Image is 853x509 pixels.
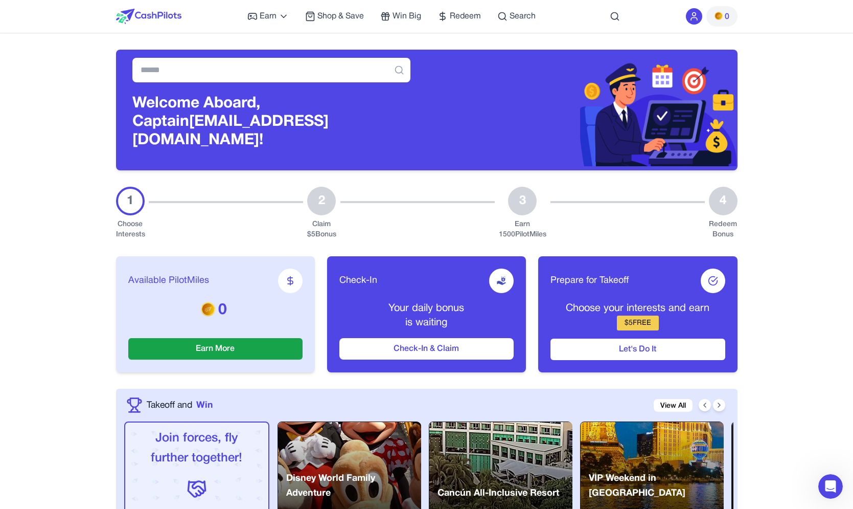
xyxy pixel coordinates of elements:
a: View All [654,399,693,412]
div: Choose Interests [116,219,145,240]
div: 1 [116,187,145,215]
img: CashPilots Logo [116,9,181,24]
button: Let's Do It [550,339,725,360]
p: Cancún All-Inclusive Resort [437,486,559,501]
h3: Welcome Aboard, Captain [EMAIL_ADDRESS][DOMAIN_NAME]! [132,95,410,150]
span: Available PilotMiles [128,274,209,288]
a: Takeoff andWin [147,399,213,412]
div: $ 5 FREE [617,316,659,330]
div: 2 [307,187,336,215]
span: Prepare for Takeoff [550,274,629,288]
span: is waiting [405,318,447,327]
button: Check-In & Claim [339,338,514,360]
a: Earn [247,10,289,23]
p: VIP Weekend in [GEOGRAPHIC_DATA] [589,471,724,501]
p: Disney World Family Adventure [286,471,421,501]
a: Search [497,10,536,23]
img: Header decoration [427,54,737,166]
div: 4 [709,187,737,215]
div: Redeem Bonus [709,219,737,240]
a: Redeem [437,10,481,23]
p: Choose your interests and earn [550,301,725,316]
p: 0 [128,301,303,320]
img: receive-dollar [496,276,506,286]
a: Win Big [380,10,421,23]
span: Shop & Save [317,10,364,23]
button: PMs0 [706,6,737,27]
div: 3 [508,187,537,215]
span: Search [510,10,536,23]
img: PMs [714,12,723,20]
iframe: Intercom live chat [818,474,843,499]
div: Claim $ 5 Bonus [307,219,336,240]
p: Join forces, fly further together! [133,429,260,469]
p: Your daily bonus [339,301,514,316]
span: 0 [725,11,729,23]
span: Check-In [339,274,377,288]
span: Redeem [450,10,481,23]
span: Win Big [393,10,421,23]
div: Earn 1500 PilotMiles [499,219,546,240]
img: PMs [201,302,215,316]
a: Shop & Save [305,10,364,23]
button: Earn More [128,338,303,360]
span: Earn [260,10,276,23]
span: Win [196,399,213,412]
span: Takeoff and [147,399,192,412]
